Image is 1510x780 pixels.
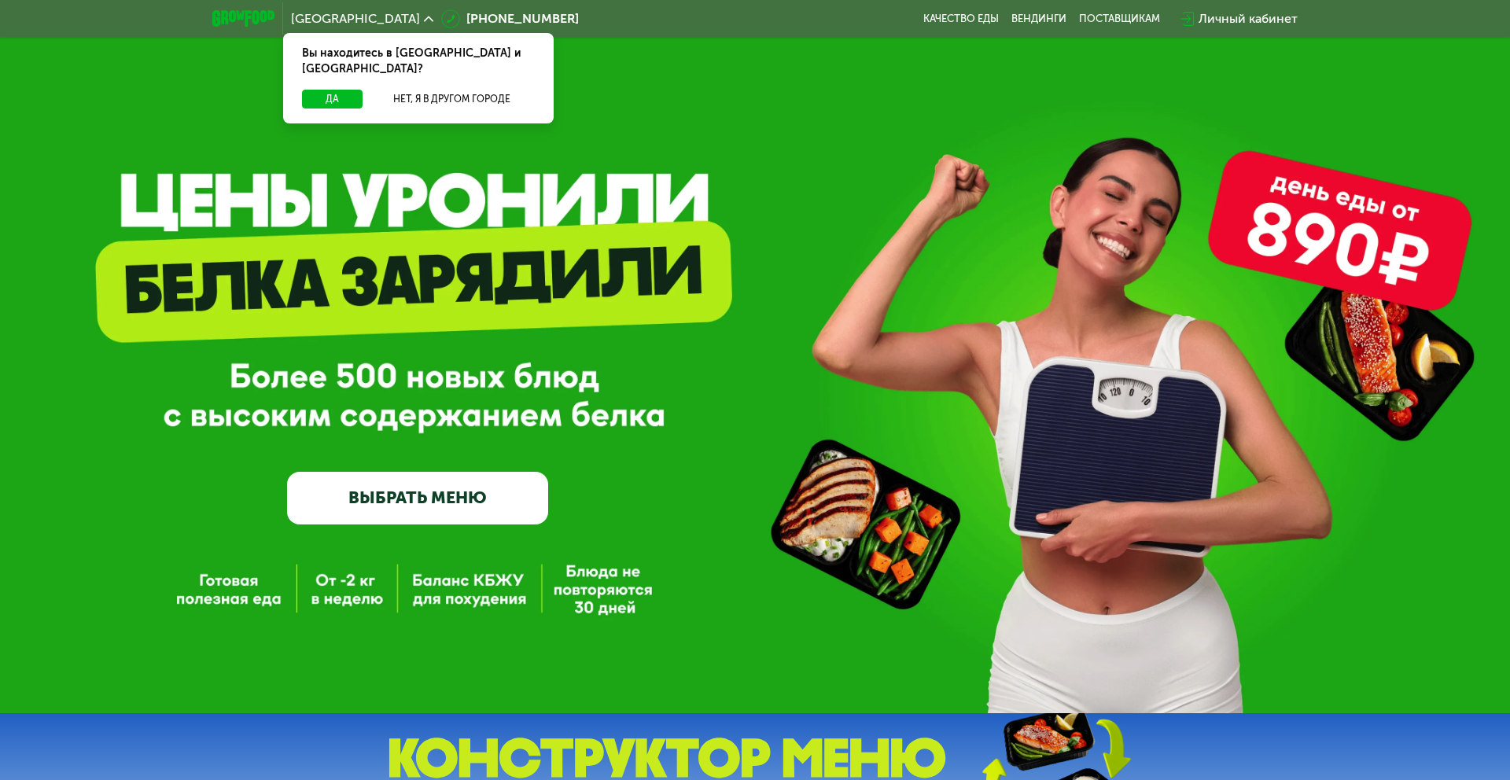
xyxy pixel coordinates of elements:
span: [GEOGRAPHIC_DATA] [291,13,420,25]
div: поставщикам [1079,13,1160,25]
a: Вендинги [1011,13,1066,25]
a: Качество еды [923,13,999,25]
button: Да [302,90,363,109]
button: Нет, я в другом городе [369,90,535,109]
div: Вы находитесь в [GEOGRAPHIC_DATA] и [GEOGRAPHIC_DATA]? [283,33,554,90]
div: Личный кабинет [1199,9,1298,28]
a: ВЫБРАТЬ МЕНЮ [287,472,548,524]
a: [PHONE_NUMBER] [441,9,579,28]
